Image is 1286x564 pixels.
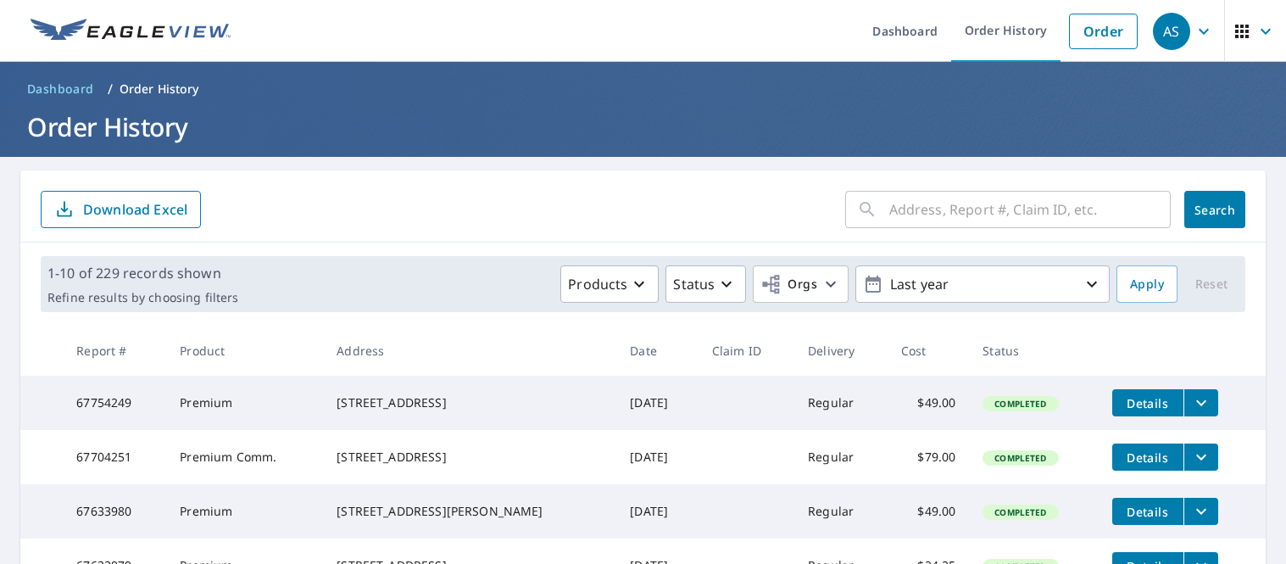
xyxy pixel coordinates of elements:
[63,376,166,430] td: 67754249
[883,270,1082,299] p: Last year
[1112,444,1183,471] button: detailsBtn-67704251
[166,326,323,376] th: Product
[888,484,970,539] td: $49.00
[47,263,238,283] p: 1-10 of 229 records shown
[1130,274,1164,295] span: Apply
[47,290,238,305] p: Refine results by choosing filters
[323,326,616,376] th: Address
[166,484,323,539] td: Premium
[794,326,888,376] th: Delivery
[1112,389,1183,416] button: detailsBtn-67754249
[20,75,1266,103] nav: breadcrumb
[888,376,970,430] td: $49.00
[108,79,113,99] li: /
[63,326,166,376] th: Report #
[1069,14,1138,49] a: Order
[1183,389,1218,416] button: filesDropdownBtn-67754249
[1183,498,1218,525] button: filesDropdownBtn-67633980
[969,326,1098,376] th: Status
[1116,265,1177,303] button: Apply
[41,191,201,228] button: Download Excel
[616,430,699,484] td: [DATE]
[1153,13,1190,50] div: AS
[699,326,794,376] th: Claim ID
[337,394,603,411] div: [STREET_ADDRESS]
[984,398,1056,410] span: Completed
[31,19,231,44] img: EV Logo
[63,484,166,539] td: 67633980
[889,186,1171,233] input: Address, Report #, Claim ID, etc.
[616,484,699,539] td: [DATE]
[166,430,323,484] td: Premium Comm.
[27,81,94,98] span: Dashboard
[616,326,699,376] th: Date
[753,265,849,303] button: Orgs
[1122,450,1173,466] span: Details
[1112,498,1183,525] button: detailsBtn-67633980
[794,430,888,484] td: Regular
[20,109,1266,144] h1: Order History
[794,484,888,539] td: Regular
[665,265,746,303] button: Status
[568,274,627,294] p: Products
[166,376,323,430] td: Premium
[984,452,1056,464] span: Completed
[673,274,715,294] p: Status
[794,376,888,430] td: Regular
[83,200,187,219] p: Download Excel
[63,430,166,484] td: 67704251
[1122,504,1173,520] span: Details
[888,326,970,376] th: Cost
[1184,191,1245,228] button: Search
[337,503,603,520] div: [STREET_ADDRESS][PERSON_NAME]
[616,376,699,430] td: [DATE]
[760,274,817,295] span: Orgs
[120,81,199,98] p: Order History
[337,449,603,466] div: [STREET_ADDRESS]
[984,506,1056,518] span: Completed
[1183,444,1218,471] button: filesDropdownBtn-67704251
[1198,202,1232,218] span: Search
[1122,395,1173,411] span: Details
[20,75,101,103] a: Dashboard
[888,430,970,484] td: $79.00
[560,265,659,303] button: Products
[855,265,1110,303] button: Last year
